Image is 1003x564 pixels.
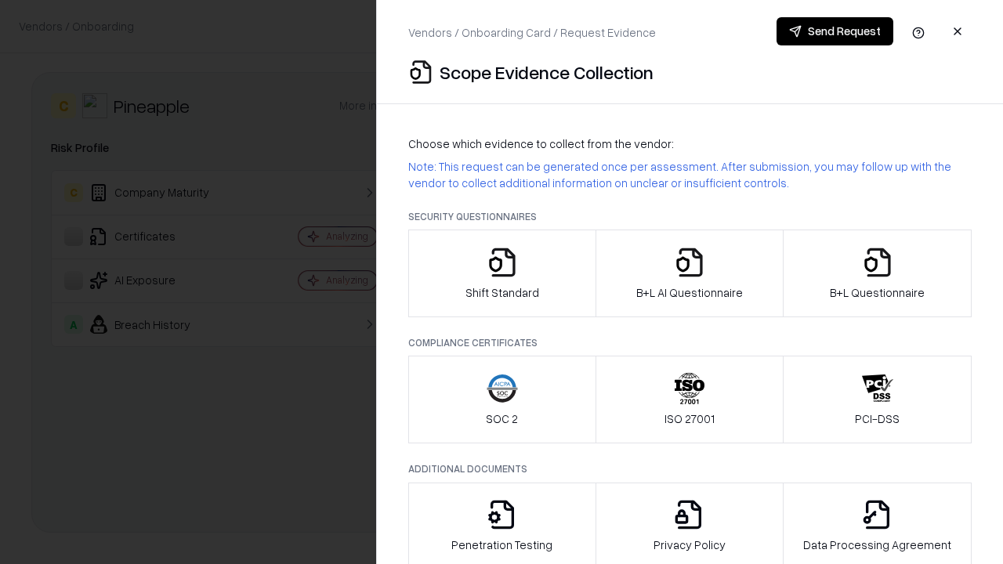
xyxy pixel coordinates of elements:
button: B+L Questionnaire [783,230,972,317]
p: Data Processing Agreement [803,537,951,553]
button: SOC 2 [408,356,596,443]
button: B+L AI Questionnaire [596,230,784,317]
button: Shift Standard [408,230,596,317]
p: Penetration Testing [451,537,552,553]
p: Compliance Certificates [408,336,972,349]
p: Shift Standard [465,284,539,301]
button: ISO 27001 [596,356,784,443]
p: Vendors / Onboarding Card / Request Evidence [408,24,656,41]
p: SOC 2 [486,410,518,427]
p: B+L AI Questionnaire [636,284,743,301]
p: Security Questionnaires [408,210,972,223]
p: Note: This request can be generated once per assessment. After submission, you may follow up with... [408,158,972,191]
p: Privacy Policy [654,537,726,553]
button: PCI-DSS [783,356,972,443]
p: Choose which evidence to collect from the vendor: [408,136,972,152]
p: Additional Documents [408,462,972,475]
p: ISO 27001 [664,410,715,427]
p: B+L Questionnaire [830,284,925,301]
button: Send Request [777,17,893,45]
p: PCI-DSS [855,410,900,427]
p: Scope Evidence Collection [440,60,654,85]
